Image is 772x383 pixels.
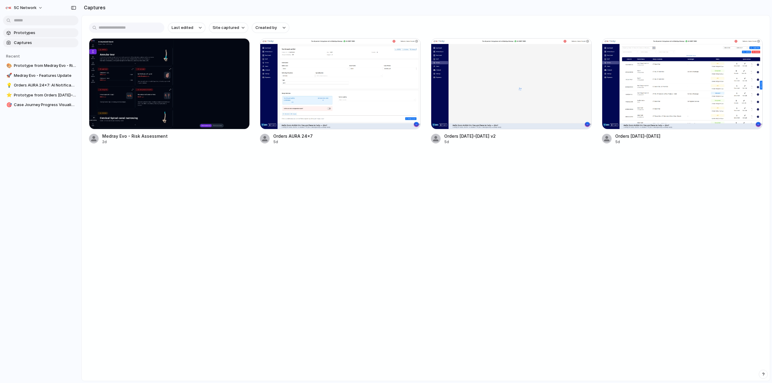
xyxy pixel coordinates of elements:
span: Prototype from Medray Evo - Risk Assessment [14,63,76,69]
a: 💡Orders AURA 24x7: AI Notification Popup [3,81,78,90]
div: 🎨 [6,62,11,69]
span: Prototypes [14,30,76,36]
span: Site captured [213,25,239,31]
button: 5C Network [3,3,46,13]
div: 5d [273,139,313,145]
button: 🎨 [5,63,11,69]
a: 🚀Medray Evo - Features Update [3,71,78,80]
a: Prototypes [3,28,78,37]
button: Last edited [168,23,205,33]
button: Site captured [209,23,248,33]
div: ⭐ [6,92,11,99]
div: Orders [DATE]–[DATE] [615,133,660,139]
div: 2d [102,139,168,145]
span: Last edited [172,25,193,31]
button: 🚀 [5,73,11,79]
div: Medray Evo - Risk Assessment [102,133,168,139]
span: Orders AURA 24x7: AI Notification Popup [14,82,76,88]
span: Case Journey Progress Visualization [14,102,76,108]
button: ⭐ [5,92,11,98]
span: Captures [14,40,76,46]
a: 🎨Prototype from Medray Evo - Risk Assessment [3,61,78,70]
button: 💡 [5,82,11,88]
div: 5d [615,139,660,145]
a: Captures [3,38,78,47]
div: Orders [DATE]–[DATE] v2 [444,133,496,139]
div: 🎯 [6,102,11,108]
span: Prototype from Orders [DATE]–[DATE] v2 [14,92,76,98]
div: 💡 [6,82,11,89]
span: Medray Evo - Features Update [14,73,76,79]
button: Created by [252,23,289,33]
span: 5C Network [14,5,36,11]
a: ⭐Prototype from Orders [DATE]–[DATE] v2 [3,91,78,100]
div: 🚀 [6,72,11,79]
h2: Captures [81,4,106,11]
span: Created by [255,25,277,31]
div: 5d [444,139,496,145]
a: 🎯Case Journey Progress Visualization [3,100,78,109]
button: 🎯 [5,102,11,108]
div: Orders AURA 24x7 [273,133,313,139]
span: Recent [6,54,20,58]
